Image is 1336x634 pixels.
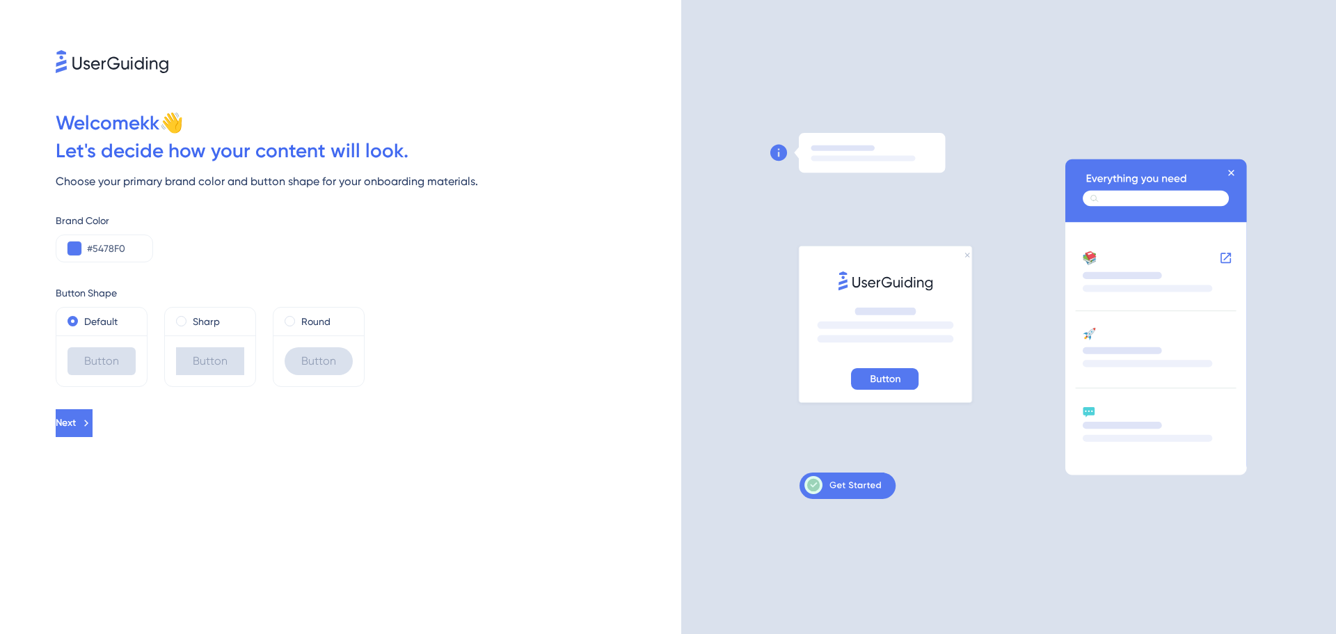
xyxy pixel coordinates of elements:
[67,347,136,375] div: Button
[56,137,681,165] div: Let ' s decide how your content will look.
[56,173,681,190] div: Choose your primary brand color and button shape for your onboarding materials.
[285,347,353,375] div: Button
[56,409,93,437] button: Next
[176,347,244,375] div: Button
[193,313,220,330] label: Sharp
[56,415,76,431] span: Next
[56,109,681,137] div: Welcome kk 👋
[84,313,118,330] label: Default
[301,313,331,330] label: Round
[56,212,681,229] div: Brand Color
[56,285,681,301] div: Button Shape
